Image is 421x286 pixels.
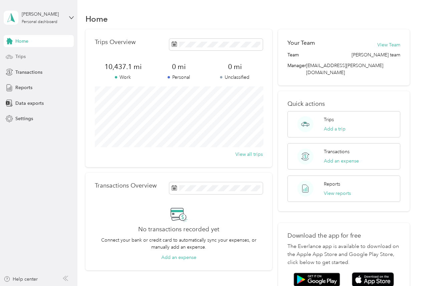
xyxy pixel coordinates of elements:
[287,232,400,239] p: Download the app for free
[151,74,207,81] p: Personal
[384,249,421,286] iframe: Everlance-gr Chat Button Frame
[151,62,207,71] span: 0 mi
[22,11,63,18] div: [PERSON_NAME]
[352,51,400,58] span: [PERSON_NAME] team
[4,276,38,283] button: Help center
[324,158,359,165] button: Add an expense
[15,69,42,76] span: Transactions
[95,62,151,71] span: 10,437.1 mi
[95,74,151,81] p: Work
[235,151,263,158] button: View all trips
[287,243,400,267] p: The Everlance app is available to download on the Apple App Store and Google Play Store, click be...
[324,181,340,188] p: Reports
[377,41,400,48] button: View Team
[138,226,219,233] h2: No transactions recorded yet
[324,148,350,155] p: Transactions
[15,84,32,91] span: Reports
[95,237,263,251] p: Connect your bank or credit card to automatically sync your expenses, or manually add an expense.
[15,100,44,107] span: Data exports
[15,53,26,60] span: Trips
[95,182,157,189] p: Transactions Overview
[324,190,351,197] button: View reports
[207,62,263,71] span: 0 mi
[85,15,108,22] h1: Home
[324,116,334,123] p: Trips
[22,20,57,24] div: Personal dashboard
[306,63,383,75] span: [EMAIL_ADDRESS][PERSON_NAME][DOMAIN_NAME]
[287,51,299,58] span: Team
[207,74,263,81] p: Unclassified
[287,39,315,47] h2: Your Team
[287,100,400,107] p: Quick actions
[15,38,28,45] span: Home
[15,115,33,122] span: Settings
[95,39,136,46] p: Trips Overview
[161,254,196,261] button: Add an expense
[287,62,306,76] span: Manager
[324,125,346,132] button: Add a trip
